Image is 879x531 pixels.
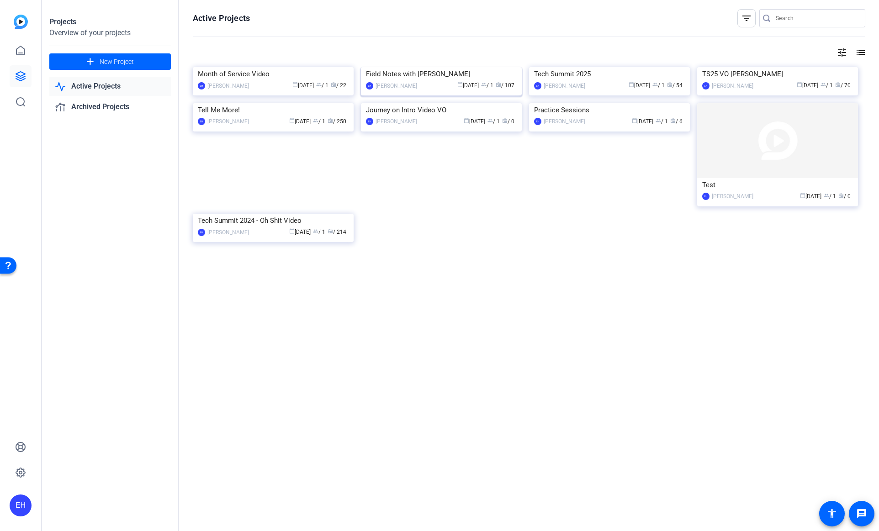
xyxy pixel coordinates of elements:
span: radio [496,82,501,87]
span: [DATE] [292,82,314,89]
span: calendar_today [289,228,295,234]
span: New Project [100,57,134,67]
div: TS25 VO [PERSON_NAME] [702,67,853,81]
span: calendar_today [292,82,298,87]
span: calendar_today [632,118,637,123]
div: Tell Me More! [198,103,349,117]
span: / 1 [824,193,836,200]
span: [DATE] [629,82,650,89]
div: EH [534,118,541,125]
div: Projects [49,16,171,27]
span: / 22 [331,82,346,89]
span: calendar_today [797,82,802,87]
span: / 1 [652,82,665,89]
span: radio [667,82,672,87]
span: [DATE] [632,118,653,125]
span: [DATE] [800,193,821,200]
span: / 1 [316,82,328,89]
div: [PERSON_NAME] [712,192,753,201]
span: / 0 [838,193,851,200]
div: [PERSON_NAME] [712,81,753,90]
span: / 1 [821,82,833,89]
mat-icon: filter_list [741,13,752,24]
span: group [656,118,661,123]
span: [DATE] [457,82,479,89]
div: [PERSON_NAME] [207,228,249,237]
span: / 1 [313,118,325,125]
mat-icon: tune [837,47,847,58]
div: EH [702,82,710,89]
span: / 1 [313,229,325,235]
span: calendar_today [289,118,295,123]
span: group [313,228,318,234]
span: [DATE] [289,118,311,125]
span: radio [502,118,508,123]
span: / 54 [667,82,683,89]
div: EH [702,193,710,200]
span: radio [670,118,676,123]
span: calendar_today [800,193,805,198]
span: / 6 [670,118,683,125]
mat-icon: accessibility [826,508,837,519]
div: EH [198,118,205,125]
div: EH [534,82,541,89]
mat-icon: message [856,508,867,519]
div: Practice Sessions [534,103,685,117]
div: [PERSON_NAME] [544,81,585,90]
span: / 107 [496,82,514,89]
span: calendar_today [629,82,634,87]
div: [PERSON_NAME] [207,117,249,126]
span: calendar_today [464,118,469,123]
span: / 1 [481,82,493,89]
span: group [824,193,829,198]
span: group [316,82,322,87]
div: EH [198,229,205,236]
a: Active Projects [49,77,171,96]
h1: Active Projects [193,13,250,24]
span: / 70 [835,82,851,89]
mat-icon: add [85,56,96,68]
span: radio [331,82,336,87]
span: radio [328,118,333,123]
span: group [821,82,826,87]
a: Archived Projects [49,98,171,116]
span: group [652,82,658,87]
div: Field Notes with [PERSON_NAME] [366,67,517,81]
div: Journey on Intro Video VO [366,103,517,117]
span: / 214 [328,229,346,235]
span: calendar_today [457,82,463,87]
img: blue-gradient.svg [14,15,28,29]
span: [DATE] [464,118,485,125]
div: [PERSON_NAME] [207,81,249,90]
button: New Project [49,53,171,70]
span: group [313,118,318,123]
div: Overview of your projects [49,27,171,38]
span: / 250 [328,118,346,125]
span: radio [328,228,333,234]
span: group [481,82,487,87]
span: radio [838,193,844,198]
span: [DATE] [289,229,311,235]
div: EH [198,82,205,89]
span: / 1 [656,118,668,125]
div: EH [366,118,373,125]
div: [PERSON_NAME] [544,117,585,126]
span: / 0 [502,118,514,125]
div: Tech Summit 2025 [534,67,685,81]
div: Test [702,178,853,192]
div: Tech Summit 2024 - Oh Shit Video [198,214,349,227]
span: [DATE] [797,82,818,89]
span: / 1 [487,118,500,125]
div: EH [10,494,32,516]
mat-icon: list [854,47,865,58]
span: group [487,118,493,123]
div: EH [366,82,373,89]
span: radio [835,82,841,87]
div: Month of Service Video [198,67,349,81]
input: Search [776,13,858,24]
div: [PERSON_NAME] [376,117,417,126]
div: [PERSON_NAME] [376,81,417,90]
